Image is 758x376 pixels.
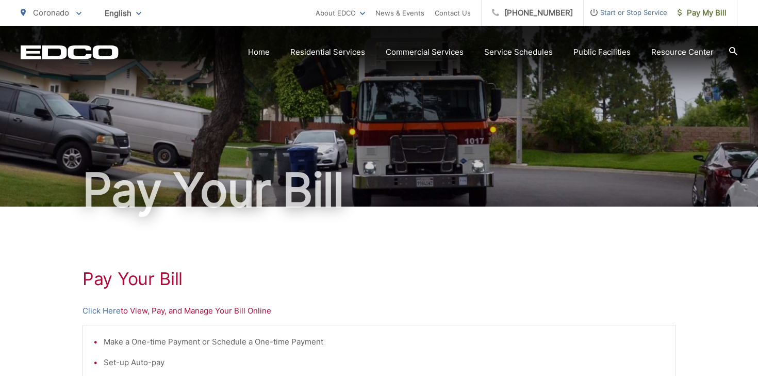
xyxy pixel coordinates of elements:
[83,269,675,289] h1: Pay Your Bill
[435,7,471,19] a: Contact Us
[33,8,69,18] span: Coronado
[83,305,121,317] a: Click Here
[83,305,675,317] p: to View, Pay, and Manage Your Bill Online
[248,46,270,58] a: Home
[573,46,631,58] a: Public Facilities
[651,46,714,58] a: Resource Center
[104,356,665,369] li: Set-up Auto-pay
[104,336,665,348] li: Make a One-time Payment or Schedule a One-time Payment
[375,7,424,19] a: News & Events
[21,164,737,216] h1: Pay Your Bill
[21,45,119,59] a: EDCD logo. Return to the homepage.
[678,7,727,19] span: Pay My Bill
[97,4,149,22] span: English
[316,7,365,19] a: About EDCO
[386,46,464,58] a: Commercial Services
[484,46,553,58] a: Service Schedules
[290,46,365,58] a: Residential Services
